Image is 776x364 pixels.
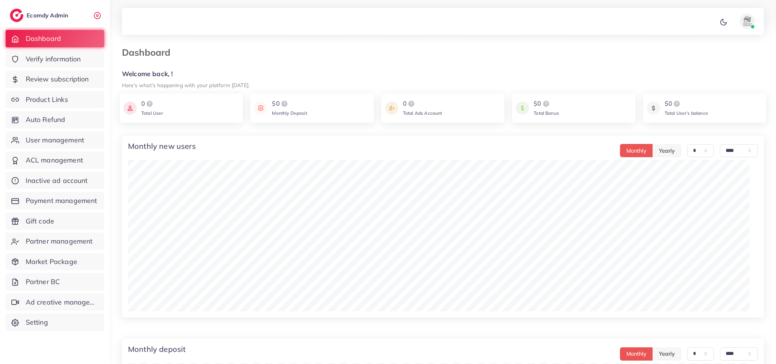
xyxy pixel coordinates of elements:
img: icon payment [647,99,660,117]
span: ACL management [26,155,83,165]
img: avatar [740,14,755,29]
span: Partner management [26,236,93,246]
a: Partner BC [6,273,104,291]
span: Setting [26,317,48,327]
img: icon payment [385,99,398,117]
span: Inactive ad account [26,176,88,186]
h2: Ecomdy Admin [27,12,70,19]
span: Review subscription [26,74,89,84]
img: icon payment [123,99,137,117]
h3: Dashboard [122,47,176,58]
img: logo [672,99,681,108]
img: logo [10,9,23,22]
div: 0 [141,99,163,108]
small: Here's what's happening with your platform [DATE]. [122,82,250,88]
button: Monthly [620,144,653,157]
a: Market Package [6,253,104,270]
div: $0 [272,99,307,108]
span: Product Links [26,95,68,105]
span: Payment management [26,196,97,206]
img: logo [542,99,551,108]
a: logoEcomdy Admin [10,9,70,22]
a: Setting [6,314,104,331]
span: Total User [141,110,163,116]
img: icon payment [254,99,267,117]
div: $0 [665,99,708,108]
a: Ad creative management [6,294,104,311]
span: Dashboard [26,34,61,44]
span: Monthly Deposit [272,110,307,116]
div: 0 [403,99,442,108]
img: logo [407,99,416,108]
a: Inactive ad account [6,172,104,189]
h5: Welcome back, ! [122,70,764,78]
a: ACL management [6,152,104,169]
img: icon payment [516,99,529,117]
span: Market Package [26,257,77,267]
div: $0 [534,99,559,108]
h4: Monthly deposit [128,345,186,354]
img: logo [145,99,154,108]
span: Total Bonus [534,110,559,116]
button: Monthly [620,347,653,361]
img: logo [280,99,289,108]
a: avatar [731,14,758,29]
a: Gift code [6,212,104,230]
span: Gift code [26,216,54,226]
a: User management [6,131,104,149]
a: Verify information [6,50,104,68]
span: Ad creative management [26,297,98,307]
h4: Monthly new users [128,142,196,151]
a: Dashboard [6,30,104,47]
a: Review subscription [6,70,104,88]
span: User management [26,135,84,145]
a: Auto Refund [6,111,104,128]
button: Yearly [653,347,681,361]
a: Payment management [6,192,104,209]
a: Product Links [6,91,104,108]
span: Total Ads Account [403,110,442,116]
span: Verify information [26,54,81,64]
span: Auto Refund [26,115,66,125]
button: Yearly [653,144,681,157]
span: Partner BC [26,277,60,287]
a: Partner management [6,233,104,250]
span: Total User’s balance [665,110,708,116]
